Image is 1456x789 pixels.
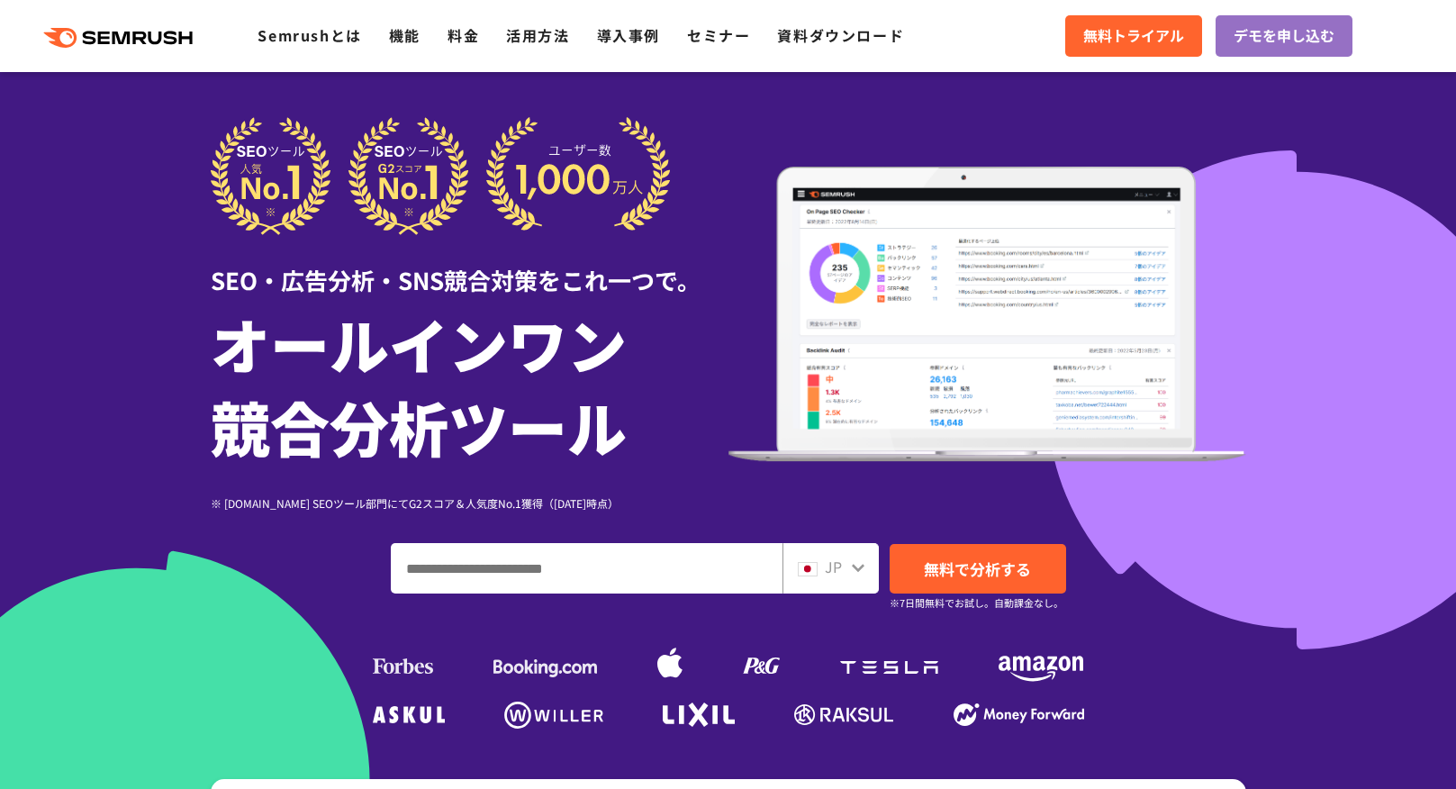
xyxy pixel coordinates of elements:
a: 活用方法 [506,24,569,46]
a: セミナー [687,24,750,46]
div: SEO・広告分析・SNS競合対策をこれ一つで。 [211,235,728,297]
a: デモを申し込む [1216,15,1352,57]
a: 機能 [389,24,421,46]
span: JP [825,556,842,577]
h1: オールインワン 競合分析ツール [211,302,728,467]
a: Semrushとは [258,24,361,46]
span: 無料で分析する [924,558,1031,580]
span: デモを申し込む [1234,24,1334,48]
span: 無料トライアル [1083,24,1184,48]
a: 無料で分析する [890,544,1066,594]
input: ドメイン、キーワードまたはURLを入力してください [392,544,782,593]
a: 無料トライアル [1065,15,1202,57]
a: 導入事例 [597,24,660,46]
small: ※7日間無料でお試し。自動課金なし。 [890,594,1063,612]
a: 料金 [448,24,479,46]
div: ※ [DOMAIN_NAME] SEOツール部門にてG2スコア＆人気度No.1獲得（[DATE]時点） [211,494,728,512]
a: 資料ダウンロード [777,24,904,46]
